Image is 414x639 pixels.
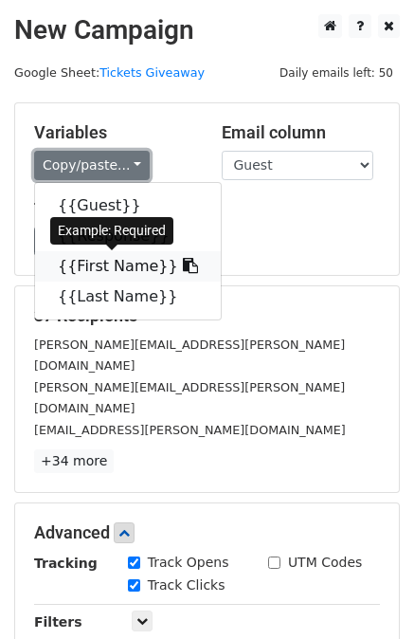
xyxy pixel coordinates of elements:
label: Track Clicks [148,575,225,595]
small: [PERSON_NAME][EMAIL_ADDRESS][PERSON_NAME][DOMAIN_NAME] [34,338,345,374]
small: [PERSON_NAME][EMAIL_ADDRESS][PERSON_NAME][DOMAIN_NAME] [34,380,345,416]
small: Google Sheet: [14,65,205,80]
strong: Tracking [34,556,98,571]
div: Example: Required [50,217,173,245]
a: {{Guest}} [35,191,221,221]
small: [EMAIL_ADDRESS][PERSON_NAME][DOMAIN_NAME] [34,423,346,437]
h5: Email column [222,122,381,143]
strong: Filters [34,614,82,630]
a: {{First Name}} [35,251,221,282]
a: {{Last Name}} [35,282,221,312]
a: Tickets Giveaway [99,65,205,80]
h2: New Campaign [14,14,400,46]
label: UTM Codes [288,553,362,573]
a: {{Response}} [35,221,221,251]
a: +34 more [34,449,114,473]
label: Track Opens [148,553,229,573]
h5: Advanced [34,522,380,543]
span: Daily emails left: 50 [273,63,400,83]
a: Daily emails left: 50 [273,65,400,80]
a: Copy/paste... [34,151,150,180]
iframe: Chat Widget [319,548,414,639]
h5: Variables [34,122,193,143]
